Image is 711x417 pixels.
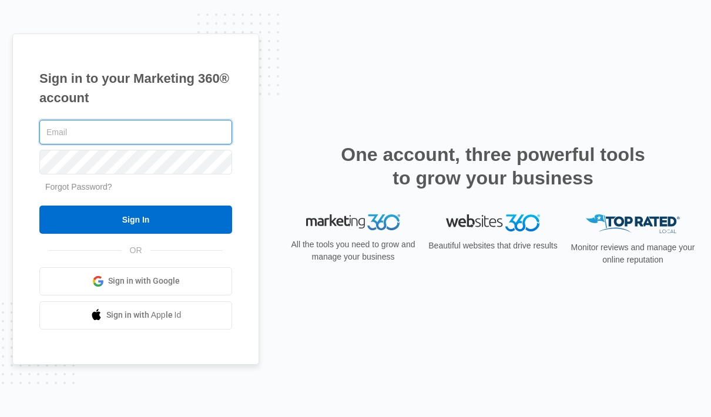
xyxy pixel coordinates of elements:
[306,214,400,231] img: Marketing 360
[287,238,419,263] p: All the tools you need to grow and manage your business
[39,120,232,144] input: Email
[39,301,232,329] a: Sign in with Apple Id
[446,214,540,231] img: Websites 360
[39,267,232,295] a: Sign in with Google
[427,240,559,252] p: Beautiful websites that drive results
[45,182,112,191] a: Forgot Password?
[39,69,232,107] h1: Sign in to your Marketing 360® account
[39,206,232,234] input: Sign In
[586,214,680,234] img: Top Rated Local
[337,143,649,190] h2: One account, three powerful tools to grow your business
[108,275,180,287] span: Sign in with Google
[567,241,699,266] p: Monitor reviews and manage your online reputation
[122,244,150,257] span: OR
[106,309,182,321] span: Sign in with Apple Id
